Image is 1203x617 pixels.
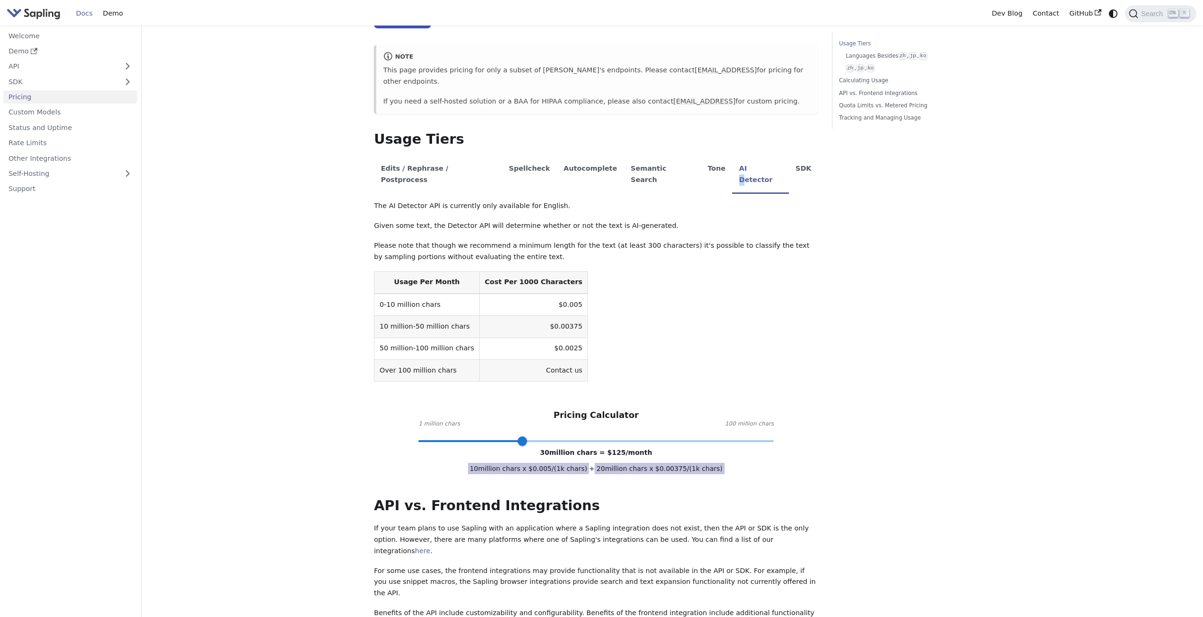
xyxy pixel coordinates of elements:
img: Sapling.ai [7,7,61,20]
p: Given some text, the Detector API will determine whether or not the text is AI-generated. [374,220,818,232]
code: zh [899,52,907,60]
a: Demo [3,44,137,58]
a: Other Integrations [3,151,137,165]
a: Docs [71,6,98,21]
a: Support [3,182,137,196]
a: Contact [1028,6,1065,21]
li: AI Detector [732,156,789,194]
kbd: K [1180,9,1189,17]
td: 10 million-50 million chars [374,316,479,338]
a: API vs. Frontend Integrations [839,89,967,98]
span: 10 million chars x $ 0.005 /(1k chars) [468,463,589,474]
a: [EMAIL_ADDRESS] [674,97,736,105]
p: The AI Detector API is currently only available for English. [374,200,818,212]
a: Languages Besideszh,jp,ko [846,52,964,61]
span: + [589,465,595,472]
a: Pricing [3,90,137,104]
button: Expand sidebar category 'SDK' [118,75,137,88]
a: Sapling.ai [7,7,64,20]
li: Edits / Rephrase / Postprocess [374,156,502,194]
td: $0.00375 [479,316,588,338]
a: GitHub [1064,6,1106,21]
span: 1 million chars [418,419,460,429]
a: zh,jp,ko [846,64,964,73]
h2: API vs. Frontend Integrations [374,497,818,514]
a: SDK [3,75,118,88]
li: Semantic Search [624,156,701,194]
h2: Usage Tiers [374,131,818,148]
a: Welcome [3,29,137,43]
td: 50 million-100 million chars [374,338,479,359]
span: 20 million chars x $ 0.00375 /(1k chars) [595,463,724,474]
button: Expand sidebar category 'API' [118,60,137,73]
h3: Pricing Calculator [554,410,639,421]
code: zh [846,64,854,72]
a: Usage Tiers [839,39,967,48]
a: Status and Uptime [3,121,137,134]
p: Please note that though we recommend a minimum length for the text (at least 300 characters) it's... [374,240,818,263]
code: jp [909,52,917,60]
li: Tone [701,156,733,194]
a: Quota Limits vs. Metered Pricing [839,101,967,110]
button: Search (Ctrl+K) [1125,5,1196,22]
td: $0.005 [479,294,588,316]
p: If your team plans to use Sapling with an application where a Sapling integration does not exist,... [374,523,818,556]
p: For some use cases, the frontend integrations may provide functionality that is not available in ... [374,565,818,599]
a: Dev Blog [987,6,1027,21]
code: jp [856,64,865,72]
td: $0.0025 [479,338,588,359]
li: Autocomplete [557,156,624,194]
a: Custom Models [3,105,137,119]
span: 30 million chars = $ 125 /month [540,449,652,456]
span: 100 million chars [725,419,774,429]
th: Usage Per Month [374,271,479,294]
td: Over 100 million chars [374,359,479,381]
td: 0-10 million chars [374,294,479,316]
a: Calculating Usage [839,76,967,85]
p: This page provides pricing for only a subset of [PERSON_NAME]'s endpoints. Please contact for pri... [383,65,812,87]
code: ko [866,64,875,72]
a: [EMAIL_ADDRESS] [695,66,757,74]
span: Search [1138,10,1168,17]
a: API [3,60,118,73]
a: Tracking and Managing Usage [839,113,967,122]
div: note [383,52,812,63]
a: Rate Limits [3,136,137,150]
code: ko [919,52,927,60]
li: Spellcheck [502,156,557,194]
p: If you need a self-hosted solution or a BAA for HIPAA compliance, please also contact for custom ... [383,96,812,107]
li: SDK [789,156,818,194]
button: Switch between dark and light mode (currently system mode) [1107,7,1120,20]
td: Contact us [479,359,588,381]
th: Cost Per 1000 Characters [479,271,588,294]
a: Demo [98,6,128,21]
a: Self-Hosting [3,167,137,181]
a: here [415,547,430,555]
